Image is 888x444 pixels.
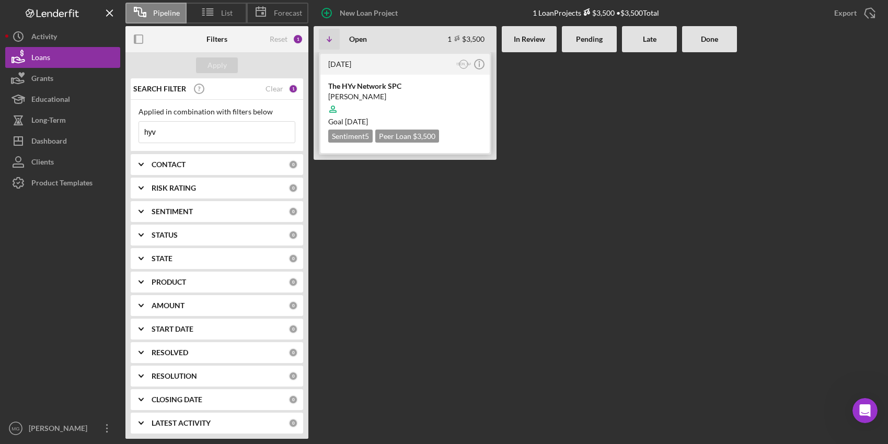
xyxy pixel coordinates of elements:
[293,34,303,44] div: 1
[32,63,190,83] div: Our offices are closed for the Fourth of July Holiday until [DATE].
[289,301,298,310] div: 0
[5,131,120,151] button: Dashboard
[289,183,298,193] div: 0
[133,85,186,93] b: SEARCH FILTER
[51,5,119,13] h1: [PERSON_NAME]
[17,124,163,155] div: If you’re receiving this message, it seems you've logged at least 30 sessions. Well done!
[5,89,120,110] button: Educational
[328,91,482,102] div: [PERSON_NAME]
[31,26,57,50] div: Activity
[8,102,201,343] div: David says…
[207,57,227,73] div: Apply
[576,35,603,43] b: Pending
[152,231,178,239] b: STATUS
[824,3,883,24] button: Export
[51,13,114,24] p: Active over [DATE]
[289,254,298,263] div: 0
[31,110,66,133] div: Long-Term
[319,52,491,155] a: [DATE][PERSON_NAME]The HYv Network SPC[PERSON_NAME]Goal [DATE]Sentiment5Peer Loan $3,500
[221,9,233,17] span: List
[17,191,161,230] b: Is there functionality that you’d like to see us build that would bring you even more value?
[328,81,482,91] div: The HYv Network SPC
[289,160,298,169] div: 0
[179,330,196,346] button: Send a message…
[17,108,163,119] div: Hi [PERSON_NAME],
[328,60,351,68] time: 2023-11-07 20:57
[9,312,200,330] textarea: Message…
[5,47,120,68] button: Loans
[152,325,193,333] b: START DATE
[852,398,878,423] iframe: Intercom live chat
[289,348,298,357] div: 0
[533,8,659,17] div: 1 Loan Projects • $3,500 Total
[314,3,408,24] button: New Loan Project
[152,278,186,286] b: PRODUCT
[31,172,93,196] div: Product Templates
[289,418,298,428] div: 0
[5,418,120,439] button: MG[PERSON_NAME]
[5,26,120,47] button: Activity
[164,4,183,24] button: Home
[5,151,120,172] button: Clients
[289,395,298,404] div: 0
[289,324,298,334] div: 0
[66,334,75,342] button: Start recording
[270,35,287,43] div: Reset
[5,110,120,131] button: Long-Term
[701,35,718,43] b: Done
[183,4,202,23] div: Close
[289,84,298,94] div: 1
[643,35,656,43] b: Late
[340,3,398,24] div: New Loan Project
[289,277,298,287] div: 0
[152,372,197,380] b: RESOLUTION
[289,371,298,381] div: 0
[17,237,163,277] div: While we're not able to build everything that's requested, your input is helping to shape our lon...
[206,35,227,43] b: Filters
[31,89,70,112] div: Educational
[31,47,50,71] div: Loans
[328,117,368,126] span: Goal
[17,159,163,231] div: As you know, we're constantly looking for ways to improving the platform, and I'd love to hear yo...
[581,8,615,17] div: $3,500
[834,3,857,24] div: Export
[152,395,202,404] b: CLOSING DATE
[152,207,193,216] b: SENTIMENT
[50,334,58,342] button: Upload attachment
[152,184,196,192] b: RISK RATING
[33,334,41,342] button: Gif picker
[413,132,435,141] span: $3,500
[514,35,545,43] b: In Review
[447,34,485,43] div: 1 $3,500
[152,160,186,169] b: CONTACT
[289,207,298,216] div: 0
[11,426,19,431] text: MG
[17,283,163,313] div: Looking forward to hearing from you, [PERSON_NAME] / Co-founder of Lenderfit
[345,117,368,126] time: 12/22/2023
[152,348,188,357] b: RESOLVED
[31,68,53,91] div: Grants
[153,9,180,17] span: Pipeline
[8,102,171,320] div: Hi [PERSON_NAME],If you’re receiving this message, it seems you've logged at least 30 sessions. W...
[139,108,295,116] div: Applied in combination with filters below
[30,6,47,22] img: Profile image for David
[266,85,283,93] div: Clear
[7,4,27,24] button: go back
[152,301,184,310] b: AMOUNT
[5,172,120,193] button: Product Templates
[16,334,25,342] button: Emoji picker
[152,419,211,427] b: LATEST ACTIVITY
[196,57,238,73] button: Apply
[152,254,172,263] b: STATE
[274,9,302,17] span: Forecast
[457,57,471,72] button: [PERSON_NAME]
[26,418,94,441] div: [PERSON_NAME]
[5,68,120,89] button: Grants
